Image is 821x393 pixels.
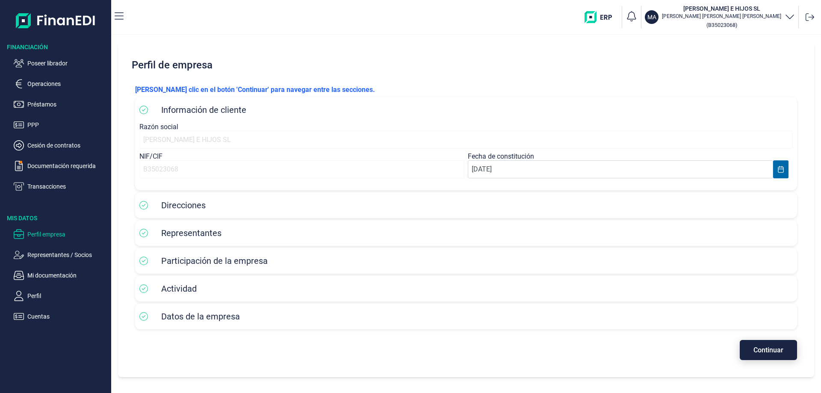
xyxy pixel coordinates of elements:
button: Cuentas [14,311,108,322]
img: erp [585,11,618,23]
button: Préstamos [14,99,108,109]
span: Direcciones [161,200,206,210]
button: Choose Date [773,160,789,178]
span: Información de cliente [161,105,246,115]
p: Representantes / Socios [27,250,108,260]
p: Documentación requerida [27,161,108,171]
img: Logo de aplicación [16,7,96,34]
p: MA [647,13,656,21]
button: Representantes / Socios [14,250,108,260]
button: Transacciones [14,181,108,192]
p: Operaciones [27,79,108,89]
p: Cuentas [27,311,108,322]
span: Datos de la empresa [161,311,240,322]
button: MA[PERSON_NAME] E HIJOS SL[PERSON_NAME] [PERSON_NAME] [PERSON_NAME](B35023068) [645,4,795,30]
button: PPP [14,120,108,130]
p: Préstamos [27,99,108,109]
label: NIF/CIF [139,152,162,160]
button: Documentación requerida [14,161,108,171]
button: Perfil [14,291,108,301]
p: Mi documentación [27,270,108,281]
span: Representantes [161,228,221,238]
p: Perfil empresa [27,229,108,239]
h2: Perfil de empresa [128,52,804,78]
button: Mi documentación [14,270,108,281]
p: Perfil [27,291,108,301]
button: Cesión de contratos [14,140,108,151]
span: Actividad [161,284,197,294]
span: Participación de la empresa [161,256,268,266]
p: [PERSON_NAME] [PERSON_NAME] [PERSON_NAME] [662,13,781,20]
h3: [PERSON_NAME] E HIJOS SL [662,4,781,13]
span: Continuar [753,347,783,353]
label: Razón social [139,123,178,131]
label: Fecha de constitución [468,152,534,160]
p: Cesión de contratos [27,140,108,151]
p: Poseer librador [27,58,108,68]
small: Copiar cif [706,22,737,28]
p: Transacciones [27,181,108,192]
p: [PERSON_NAME] clic en el botón 'Continuar' para navegar entre las secciones. [135,85,797,95]
button: Poseer librador [14,58,108,68]
p: PPP [27,120,108,130]
button: Operaciones [14,79,108,89]
button: Continuar [740,340,797,360]
button: Perfil empresa [14,229,108,239]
